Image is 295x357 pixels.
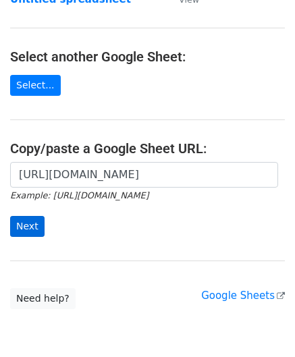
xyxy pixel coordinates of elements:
h4: Select another Google Sheet: [10,49,285,65]
input: Next [10,216,45,237]
a: Select... [10,75,61,96]
small: Example: [URL][DOMAIN_NAME] [10,190,149,200]
h4: Copy/paste a Google Sheet URL: [10,140,285,157]
a: Need help? [10,288,76,309]
iframe: Chat Widget [227,292,295,357]
a: Google Sheets [201,290,285,302]
input: Paste your Google Sheet URL here [10,162,278,188]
